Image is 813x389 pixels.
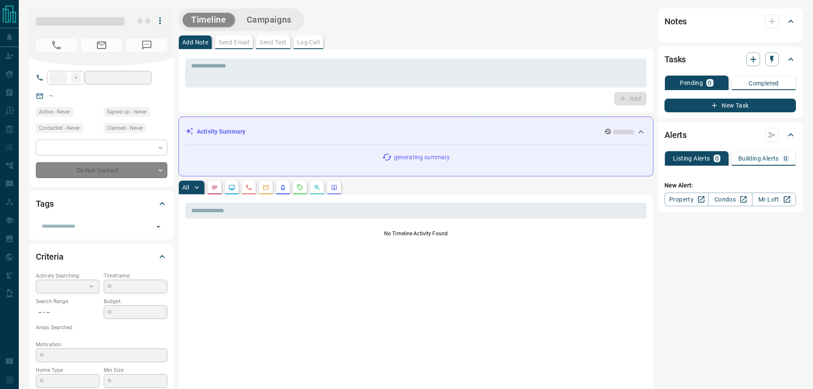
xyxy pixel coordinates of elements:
p: Pending [680,80,703,86]
svg: Listing Alerts [280,184,286,191]
p: Search Range: [36,298,99,305]
div: Notes [664,11,796,32]
div: Tasks [664,49,796,70]
span: Active - Never [39,108,70,116]
button: New Task [664,99,796,112]
svg: Agent Actions [331,184,338,191]
span: Signed up - Never [107,108,147,116]
h2: Tags [36,197,53,211]
p: No Timeline Activity Found [185,230,647,237]
button: Campaigns [238,13,300,27]
svg: Notes [211,184,218,191]
svg: Calls [245,184,252,191]
a: Property [664,193,708,206]
p: 0 [708,80,711,86]
svg: Lead Browsing Activity [228,184,235,191]
span: Contacted - Never [39,124,80,132]
a: Mr.Loft [752,193,796,206]
p: Timeframe: [104,272,167,280]
a: Condos [708,193,752,206]
p: 0 [784,155,787,161]
p: Budget: [104,298,167,305]
p: Add Note [182,39,208,45]
h2: Tasks [664,53,686,66]
p: generating summary [394,153,450,162]
div: Do Not Contact [36,162,167,178]
div: Criteria [36,246,167,267]
span: Claimed - Never [107,124,143,132]
p: Completed [749,80,779,86]
p: All [182,184,189,190]
p: Motivation: [36,341,167,348]
p: New Alert: [664,181,796,190]
p: -- - -- [36,305,99,319]
p: Min Size: [104,366,167,374]
svg: Requests [297,184,303,191]
h2: Notes [664,15,687,28]
span: No Number [126,38,167,52]
div: Alerts [664,125,796,145]
div: Activity Summary [186,124,646,140]
p: Building Alerts [738,155,779,161]
p: Listing Alerts [673,155,710,161]
svg: Emails [262,184,269,191]
p: Activity Summary [197,127,245,136]
h2: Alerts [664,128,687,142]
p: Areas Searched: [36,324,167,331]
p: Home Type: [36,366,99,374]
svg: Opportunities [314,184,321,191]
h2: Criteria [36,250,64,263]
a: -- [50,92,53,99]
div: Tags [36,193,167,214]
span: No Number [36,38,77,52]
button: Open [152,221,164,233]
button: Timeline [183,13,235,27]
p: 0 [715,155,719,161]
span: No Email [81,38,122,52]
p: Actively Searching: [36,272,99,280]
